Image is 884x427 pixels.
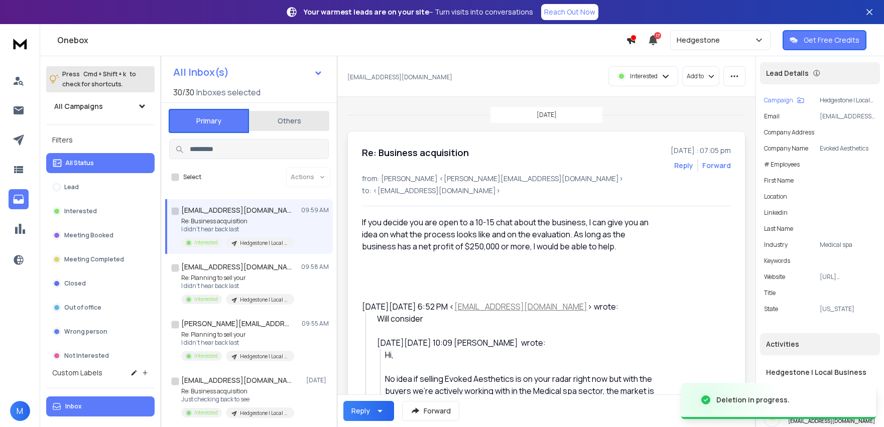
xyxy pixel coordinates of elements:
p: Press to check for shortcuts. [62,69,136,89]
p: Hedgestone | Local Business [820,96,876,104]
p: [EMAIL_ADDRESS][DOMAIN_NAME] [820,112,876,120]
button: Others [249,110,329,132]
p: Company Name [764,145,808,153]
p: to: <[EMAIL_ADDRESS][DOMAIN_NAME]> [362,186,731,196]
p: # Employees [764,161,800,169]
p: [EMAIL_ADDRESS][DOMAIN_NAME] [347,73,452,81]
button: Primary [169,109,249,133]
a: [EMAIL_ADDRESS][DOMAIN_NAME] [454,301,587,312]
p: Medical spa [820,241,876,249]
p: Re: Planning to sell your [181,274,294,282]
a: Reach Out Now [541,4,598,20]
p: I didn't hear back last [181,225,294,233]
p: Re: Planning to sell your [181,331,294,339]
h1: [EMAIL_ADDRESS][DOMAIN_NAME] [181,205,292,215]
div: Forward [702,161,731,171]
p: Hedgestone [677,35,724,45]
p: website [764,273,785,281]
label: Select [183,173,201,181]
button: Meeting Booked [46,225,155,245]
p: Wrong person [64,328,107,336]
p: Hedgestone | Local Business [240,409,288,417]
p: Keywords [764,257,790,265]
h1: Hedgestone | Local Business [766,367,874,377]
p: title [764,289,776,297]
button: Campaign [764,96,804,104]
p: Meeting Booked [64,231,113,239]
div: Deletion in progress. [716,395,790,405]
div: Activities [760,333,880,355]
p: [US_STATE] [820,305,876,313]
h3: Inboxes selected [196,86,261,98]
strong: Your warmest leads are on your site [304,7,429,17]
p: Evoked Aesthetics [820,145,876,153]
button: Wrong person [46,322,155,342]
button: Forward [402,401,459,421]
p: from: [PERSON_NAME] <[PERSON_NAME][EMAIL_ADDRESS][DOMAIN_NAME]> [362,174,731,184]
p: I didn't hear back last [181,339,294,347]
p: [DATE] [306,376,329,384]
button: Meeting Completed [46,249,155,269]
p: Interested [194,239,218,246]
h1: All Campaigns [54,101,103,111]
button: Inbox [46,396,155,416]
div: If you decide you are open to a 10-15 chat about the business, I can give you an idea on what the... [362,216,655,252]
h3: Custom Labels [52,368,102,378]
button: Get Free Credits [783,30,866,50]
p: [DATE] : 07:05 pm [671,146,731,156]
h1: Onebox [57,34,626,46]
h3: Filters [46,133,155,147]
p: Interested [194,296,218,303]
p: [URL][DOMAIN_NAME] [820,273,876,281]
p: industry [764,241,788,249]
p: Lead Details [766,68,809,78]
p: Not Interested [64,352,109,360]
h1: All Inbox(s) [173,67,229,77]
p: Interested [64,207,97,215]
div: Will consider [377,313,656,325]
p: linkedin [764,209,788,217]
p: Lead [64,183,79,191]
img: logo [10,34,30,53]
div: Hi, [385,349,655,361]
p: State [764,305,778,313]
button: M [10,401,30,421]
button: Out of office [46,298,155,318]
p: Closed [64,279,86,288]
p: Last Name [764,225,793,233]
p: Re: Business acquisition [181,387,294,395]
p: Reach Out Now [544,7,595,17]
p: Out of office [64,304,101,312]
p: Interested [194,409,218,416]
button: Closed [46,273,155,294]
p: Add to [687,72,704,80]
span: 17 [654,32,661,39]
button: Not Interested [46,346,155,366]
p: 09:59 AM [301,206,329,214]
p: Hedgestone | Local Business [240,239,288,247]
button: Reply [343,401,394,421]
span: 30 / 30 [173,86,194,98]
p: Hedgestone | Local Business [240,296,288,304]
span: Cmd + Shift + k [82,68,128,80]
p: – Turn visits into conversations [304,7,533,17]
p: Hedgestone | Local Business [240,353,288,360]
p: First Name [764,177,794,185]
button: Interested [46,201,155,221]
h1: [EMAIL_ADDRESS][DOMAIN_NAME] [181,375,292,385]
p: [DATE] [537,111,557,119]
button: All Inbox(s) [165,62,331,82]
p: 09:55 AM [302,320,329,328]
div: Reply [351,406,370,416]
p: I didn't hear back last [181,282,294,290]
button: All Campaigns [46,96,155,116]
button: All Status [46,153,155,173]
p: Inbox [65,402,82,410]
p: 09:58 AM [301,263,329,271]
p: Re: Business acquisition [181,217,294,225]
p: Company Address [764,128,814,136]
p: Email [764,112,780,120]
p: Interested [194,352,218,360]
